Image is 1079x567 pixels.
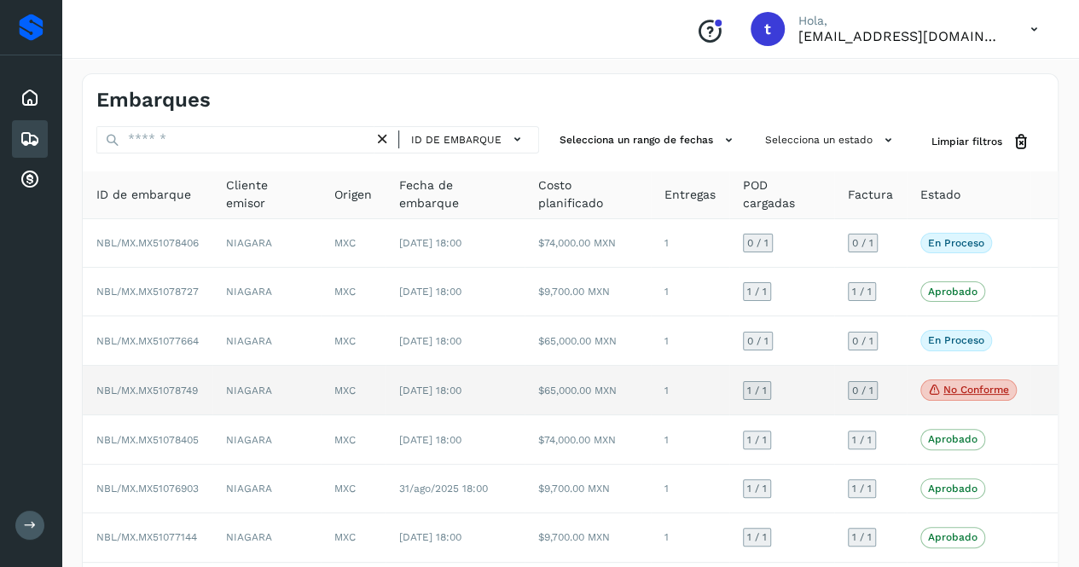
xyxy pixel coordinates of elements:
span: 0 / 1 [747,238,769,248]
div: Cuentas por cobrar [12,161,48,199]
span: [DATE] 18:00 [399,434,461,446]
span: 1 / 1 [852,286,872,297]
td: MXC [321,366,386,416]
td: $9,700.00 MXN [525,268,650,316]
button: ID de embarque [406,127,531,152]
td: NIAGARA [212,219,321,268]
span: Origen [334,186,372,204]
span: [DATE] 18:00 [399,286,461,298]
span: NBL/MX.MX51076903 [96,483,199,495]
span: 0 / 1 [852,238,873,248]
span: 1 / 1 [852,435,872,445]
span: NBL/MX.MX51078405 [96,434,199,446]
span: Entregas [664,186,716,204]
td: $65,000.00 MXN [525,366,650,416]
button: Limpiar filtros [918,126,1044,158]
span: [DATE] 18:00 [399,385,461,396]
td: 1 [651,219,729,268]
td: MXC [321,316,386,365]
td: NIAGARA [212,366,321,416]
span: ID de embarque [411,132,502,148]
span: POD cargadas [743,176,821,212]
span: 1 / 1 [747,435,767,445]
td: MXC [321,465,386,513]
button: Selecciona un estado [758,126,904,154]
td: $9,700.00 MXN [525,465,650,513]
span: ID de embarque [96,186,191,204]
h4: Embarques [96,88,211,113]
td: $65,000.00 MXN [525,316,650,365]
p: En proceso [928,334,984,346]
span: 1 / 1 [852,483,872,494]
td: MXC [321,268,386,316]
p: teamgcabrera@traffictech.com [798,28,1003,44]
span: NBL/MX.MX51078727 [96,286,199,298]
span: NBL/MX.MX51078406 [96,237,199,249]
span: Factura [848,186,893,204]
span: NBL/MX.MX51077664 [96,335,199,347]
span: NBL/MX.MX51078749 [96,385,198,396]
span: [DATE] 18:00 [399,531,461,543]
td: NIAGARA [212,316,321,365]
span: 1 / 1 [747,286,767,297]
td: 1 [651,366,729,416]
td: NIAGARA [212,513,321,562]
span: Estado [920,186,960,204]
td: NIAGARA [212,465,321,513]
td: MXC [321,219,386,268]
td: 1 [651,465,729,513]
span: 1 / 1 [747,532,767,542]
p: No conforme [943,384,1009,396]
td: NIAGARA [212,268,321,316]
span: [DATE] 18:00 [399,237,461,249]
td: $74,000.00 MXN [525,219,650,268]
td: NIAGARA [212,415,321,464]
td: MXC [321,415,386,464]
p: Aprobado [928,433,977,445]
td: 1 [651,513,729,562]
button: Selecciona un rango de fechas [553,126,745,154]
td: 1 [651,415,729,464]
span: 0 / 1 [852,336,873,346]
td: 1 [651,268,729,316]
span: 1 / 1 [852,532,872,542]
span: 0 / 1 [747,336,769,346]
p: En proceso [928,237,984,249]
div: Inicio [12,79,48,117]
p: Aprobado [928,286,977,298]
p: Aprobado [928,531,977,543]
span: Cliente emisor [226,176,307,212]
div: Embarques [12,120,48,158]
span: Costo planificado [538,176,636,212]
span: 1 / 1 [747,385,767,396]
span: Fecha de embarque [399,176,511,212]
td: $74,000.00 MXN [525,415,650,464]
span: 0 / 1 [852,385,873,396]
span: Limpiar filtros [931,134,1002,149]
p: Aprobado [928,483,977,495]
td: MXC [321,513,386,562]
td: $9,700.00 MXN [525,513,650,562]
span: [DATE] 18:00 [399,335,461,347]
span: NBL/MX.MX51077144 [96,531,197,543]
span: 31/ago/2025 18:00 [399,483,488,495]
td: 1 [651,316,729,365]
span: 1 / 1 [747,483,767,494]
p: Hola, [798,14,1003,28]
